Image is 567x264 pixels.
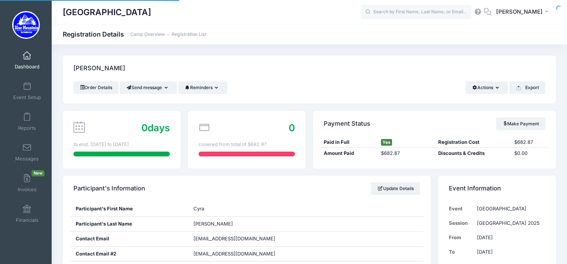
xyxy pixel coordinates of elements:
[511,139,549,146] div: $682.87
[10,78,45,104] a: Event Setup
[70,217,188,231] div: Participant's Last Name
[70,231,188,246] div: Contact Email
[10,139,45,165] a: Messages
[434,139,511,146] div: Registration Cost
[449,216,473,230] td: Session
[199,141,295,148] div: covered from total of $682.87
[141,122,148,133] span: 0
[73,141,170,148] div: to end. [DATE] to [DATE]
[320,139,377,146] div: Paid in Full
[449,230,473,245] td: From
[73,178,145,199] h4: Participant's Information
[10,109,45,135] a: Reports
[465,81,508,94] button: Actions
[361,5,471,20] input: Search by First Name, Last Name, or Email...
[10,201,45,227] a: Financials
[473,245,545,259] td: [DATE]
[491,4,556,21] button: [PERSON_NAME]
[178,81,227,94] button: Reminders
[70,247,188,261] div: Contact Email #2
[70,202,188,216] div: Participant's First Name
[16,217,38,223] span: Financials
[449,202,473,216] td: Event
[496,8,543,16] span: [PERSON_NAME]
[434,150,511,157] div: Discounts & Credits
[473,216,545,230] td: [GEOGRAPHIC_DATA] 2025
[381,139,392,146] span: Yes
[15,64,39,70] span: Dashboard
[511,150,549,157] div: $0.00
[13,94,41,101] span: Event Setup
[289,122,295,133] span: 0
[18,125,36,131] span: Reports
[120,81,177,94] button: Send message
[15,156,39,162] span: Messages
[449,178,501,199] h4: Event Information
[377,150,434,157] div: $682.87
[31,170,45,176] span: New
[193,221,233,227] span: [PERSON_NAME]
[10,170,45,196] a: InvoicesNew
[509,81,545,94] button: Export
[449,245,473,259] td: To
[18,186,37,193] span: Invoices
[10,47,45,73] a: Dashboard
[141,121,170,135] div: days
[473,230,545,245] td: [DATE]
[12,11,40,39] img: Blue Mountain Cross Country Camp
[193,236,275,241] span: [EMAIL_ADDRESS][DOMAIN_NAME]
[172,32,206,37] a: Registration List
[473,202,545,216] td: [GEOGRAPHIC_DATA]
[73,81,118,94] a: Order Details
[324,113,370,134] h4: Payment Status
[193,206,204,211] span: Cyra
[320,150,377,157] div: Amount Paid
[130,32,165,37] a: Camp Overview
[63,4,151,21] h1: [GEOGRAPHIC_DATA]
[496,118,545,130] a: Make Payment
[73,58,125,79] h4: [PERSON_NAME]
[63,30,206,38] h1: Registration Details
[193,250,286,258] span: [EMAIL_ADDRESS][DOMAIN_NAME]
[371,182,420,195] a: Update Details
